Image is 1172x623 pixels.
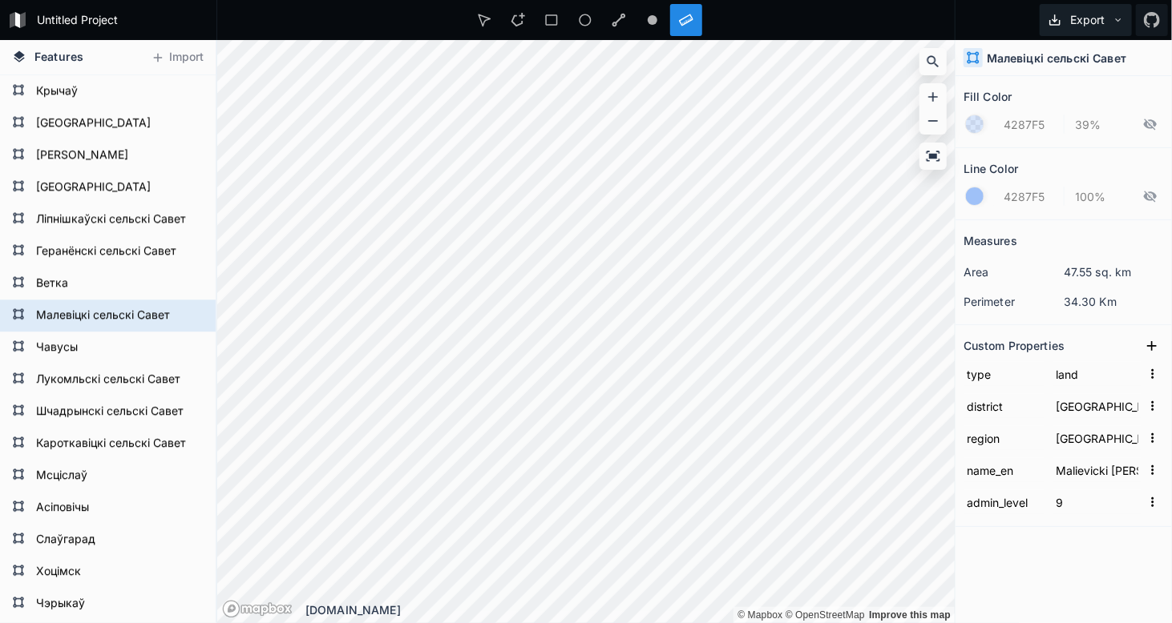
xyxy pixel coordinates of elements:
input: Name [964,362,1045,386]
dd: 34.30 Km [1064,293,1164,310]
h2: Line Color [964,156,1018,181]
input: Empty [1053,490,1142,514]
a: Mapbox [738,609,782,621]
span: Features [34,48,83,65]
input: Empty [1053,362,1142,386]
input: Name [964,490,1045,514]
input: Name [964,394,1045,418]
input: Name [964,426,1045,450]
h2: Fill Color [964,84,1012,109]
h2: Measures [964,228,1017,253]
input: Empty [1053,394,1142,418]
dd: 47.55 sq. km [1064,263,1164,280]
input: Empty [1053,458,1142,482]
input: Empty [1053,426,1142,450]
button: Import [143,45,212,70]
h4: Малевіцкі сельскі Савет [987,50,1126,66]
dt: perimeter [964,293,1064,310]
button: Export [1040,4,1132,36]
h2: Custom Properties [964,333,1065,358]
a: Mapbox logo [222,600,293,618]
dt: area [964,263,1064,280]
a: OpenStreetMap [786,609,865,621]
div: [DOMAIN_NAME] [305,601,955,618]
input: Name [964,458,1045,482]
a: Map feedback [869,609,951,621]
